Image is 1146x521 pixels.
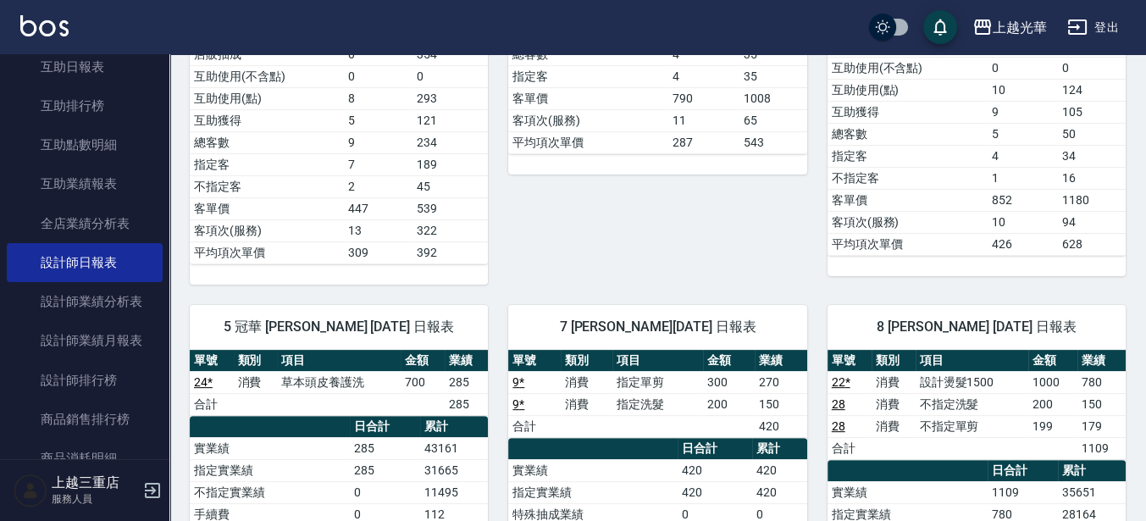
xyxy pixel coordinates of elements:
a: 設計師排行榜 [7,361,163,400]
td: 426 [988,233,1058,255]
button: 登出 [1060,12,1126,43]
td: 420 [755,415,806,437]
td: 9 [344,131,412,153]
td: 互助使用(不含點) [190,65,344,87]
img: Person [14,474,47,507]
td: 消費 [561,393,612,415]
td: 草本頭皮養護洗 [277,371,401,393]
td: 790 [668,87,739,109]
td: 285 [445,393,489,415]
td: 客單價 [828,189,988,211]
th: 累計 [1058,460,1126,482]
th: 日合計 [350,416,420,438]
td: 1109 [988,481,1058,503]
table: a dense table [828,350,1126,460]
td: 539 [412,197,489,219]
td: 50 [1058,123,1126,145]
td: 消費 [561,371,612,393]
td: 179 [1077,415,1126,437]
td: 34 [1058,145,1126,167]
td: 客項次(服務) [190,219,344,241]
td: 1000 [1028,371,1077,393]
a: 互助排行榜 [7,86,163,125]
td: 200 [1028,393,1077,415]
div: 上越光華 [993,17,1047,38]
td: 121 [412,109,489,131]
th: 項目 [916,350,1029,372]
td: 780 [1077,371,1126,393]
td: 不指定實業績 [190,481,350,503]
td: 不指定單剪 [916,415,1029,437]
td: 35 [739,43,807,65]
th: 單號 [190,350,234,372]
table: a dense table [508,350,806,438]
td: 285 [445,371,489,393]
td: 互助使用(點) [190,87,344,109]
td: 5 [988,123,1058,145]
p: 服務人員 [52,491,138,507]
td: 10 [988,79,1058,101]
td: 不指定洗髮 [916,393,1029,415]
td: 852 [988,189,1058,211]
a: 設計師業績月報表 [7,321,163,360]
td: 9 [988,101,1058,123]
td: 指定實業績 [190,459,350,481]
td: 消費 [234,371,278,393]
td: 0 [1058,57,1126,79]
td: 0 [412,65,489,87]
button: save [923,10,957,44]
span: 8 [PERSON_NAME] [DATE] 日報表 [848,319,1105,335]
td: 199 [1028,415,1077,437]
td: 354 [412,43,489,65]
button: 上越光華 [966,10,1054,45]
th: 累計 [420,416,488,438]
td: 392 [412,241,489,263]
td: 互助獲得 [828,101,988,123]
img: Logo [20,15,69,36]
td: 平均項次單價 [508,131,668,153]
td: 設計燙髮1500 [916,371,1029,393]
a: 商品消耗明細 [7,439,163,478]
td: 合計 [508,415,560,437]
td: 5 [344,109,412,131]
td: 309 [344,241,412,263]
a: 設計師業績分析表 [7,282,163,321]
td: 8 [344,87,412,109]
td: 客單價 [190,197,344,219]
td: 客項次(服務) [828,211,988,233]
td: 實業績 [508,459,678,481]
td: 消費 [872,393,916,415]
a: 商品銷售排行榜 [7,400,163,439]
td: 420 [752,481,806,503]
td: 13 [344,219,412,241]
td: 35 [739,65,807,87]
td: 互助使用(不含點) [828,57,988,79]
th: 項目 [612,350,703,372]
th: 業績 [755,350,806,372]
td: 1008 [739,87,807,109]
th: 業績 [445,350,489,372]
td: 平均項次單價 [828,233,988,255]
th: 類別 [234,350,278,372]
td: 不指定客 [190,175,344,197]
a: 28 [832,397,845,411]
td: 189 [412,153,489,175]
td: 10 [988,211,1058,233]
td: 實業績 [190,437,350,459]
td: 105 [1058,101,1126,123]
td: 11495 [420,481,488,503]
td: 124 [1058,79,1126,101]
td: 平均項次單價 [190,241,344,263]
td: 11 [668,109,739,131]
td: 16 [1058,167,1126,189]
td: 234 [412,131,489,153]
td: 店販抽成 [190,43,344,65]
th: 項目 [277,350,401,372]
th: 日合計 [988,460,1058,482]
td: 447 [344,197,412,219]
td: 0 [344,43,412,65]
td: 270 [755,371,806,393]
td: 互助使用(點) [828,79,988,101]
td: 指定單剪 [612,371,703,393]
td: 總客數 [828,123,988,145]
